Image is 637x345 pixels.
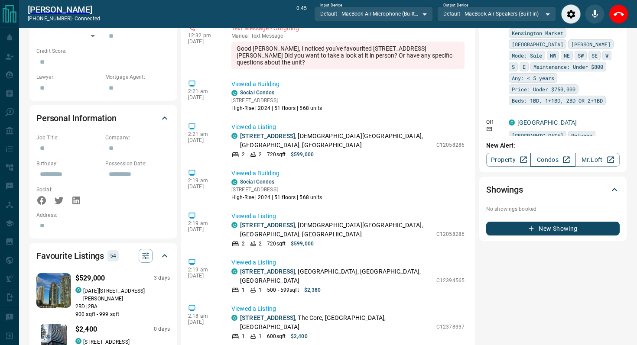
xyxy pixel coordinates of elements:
[188,94,218,100] p: [DATE]
[512,85,575,94] span: Price: Under $750,000
[36,73,101,81] p: Lawyer:
[188,319,218,325] p: [DATE]
[105,73,170,81] p: Mortgage Agent:
[512,40,563,48] span: [GEOGRAPHIC_DATA]
[486,179,620,200] div: Showings
[296,4,307,24] p: 0:45
[188,177,218,184] p: 2:19 am
[240,268,295,275] a: [STREET_ADDRESS]
[512,131,563,140] span: [GEOGRAPHIC_DATA]
[530,153,575,167] a: Condos
[231,97,322,104] p: [STREET_ADDRESS]
[110,251,116,261] p: 54
[188,39,218,45] p: [DATE]
[231,169,465,178] p: Viewed a Building
[231,315,237,321] div: condos.ca
[231,104,322,112] p: High-Rise | 2024 | 51 floors | 568 units
[437,6,556,21] div: Default - MacBook Air Speakers (Built-in)
[242,151,245,158] p: 2
[512,62,515,71] span: S
[512,96,603,105] span: Beds: 1BD, 1+1BD, 2BD OR 2+1BD
[240,132,432,150] p: , [DEMOGRAPHIC_DATA][GEOGRAPHIC_DATA], [GEOGRAPHIC_DATA], [GEOGRAPHIC_DATA]
[571,131,592,140] span: Polygon
[304,286,321,294] p: $2,380
[486,141,620,150] p: New Alert:
[188,184,218,190] p: [DATE]
[486,118,504,126] p: Off
[259,286,262,294] p: 1
[30,273,77,308] img: Favourited listing
[240,221,432,239] p: , [DEMOGRAPHIC_DATA][GEOGRAPHIC_DATA], [GEOGRAPHIC_DATA], [GEOGRAPHIC_DATA]
[436,230,465,238] p: C12058286
[231,33,465,39] p: Text Message
[267,332,286,340] p: 600 sqft
[75,273,105,284] p: $529,000
[259,151,262,158] p: 2
[314,6,433,21] div: Default - MacBook Air Microphone (Built-in)
[231,133,237,139] div: condos.ca
[75,16,100,22] span: connected
[242,240,245,248] p: 2
[259,240,262,248] p: 2
[75,287,81,293] div: condos.ca
[188,88,218,94] p: 2:21 am
[36,271,170,318] a: Favourited listing$529,0003 dayscondos.ca[DATE][STREET_ADDRESS][PERSON_NAME]2BD |2BA900 sqft - 99...
[259,332,262,340] p: 1
[231,258,465,267] p: Viewed a Listing
[240,314,295,321] a: [STREET_ADDRESS]
[188,220,218,226] p: 2:19 am
[28,15,100,23] p: [PHONE_NUMBER] -
[291,240,314,248] p: $599,000
[36,111,117,125] h2: Personal Information
[154,326,170,333] p: 0 days
[105,134,170,142] p: Company:
[231,33,250,39] span: manual
[517,119,577,126] a: [GEOGRAPHIC_DATA]
[512,29,563,37] span: Kensington Market
[564,51,570,60] span: NE
[36,108,170,129] div: Personal Information
[75,303,170,310] p: 2 BD | 2 BA
[28,4,100,15] a: [PERSON_NAME]
[267,286,299,294] p: 500 - 599 sqft
[242,332,245,340] p: 1
[231,80,465,89] p: Viewed a Building
[509,119,515,126] div: condos.ca
[267,151,286,158] p: 720 sqft
[231,90,237,96] div: condos.ca
[231,24,465,33] p: Text Message - Outgoing
[512,74,554,82] span: Any: < 5 years
[578,51,584,60] span: SW
[36,245,170,266] div: Favourite Listings54
[240,179,274,185] a: Social Condos
[36,249,104,263] h2: Favourite Listings
[486,183,523,197] h2: Showings
[75,310,170,318] p: 900 sqft - 999 sqft
[240,90,274,96] a: Social Condos
[188,32,218,39] p: 12:32 pm
[575,153,620,167] a: Mr.Loft
[240,132,295,139] a: [STREET_ADDRESS]
[105,160,170,168] p: Possession Date:
[231,42,465,69] div: Good [PERSON_NAME], I noticed you've favourited [STREET_ADDRESS][PERSON_NAME] Did you want to tak...
[75,324,97,335] p: $2,400
[486,153,531,167] a: Property
[231,222,237,228] div: condos.ca
[231,186,322,193] p: [STREET_ADDRESS]
[512,51,542,60] span: Mode: Sale
[609,4,628,24] div: End Call
[154,274,170,282] p: 3 days
[291,151,314,158] p: $599,000
[240,267,432,285] p: , [GEOGRAPHIC_DATA], [GEOGRAPHIC_DATA], [GEOGRAPHIC_DATA]
[231,193,322,201] p: High-Rise | 2024 | 51 floors | 568 units
[550,51,556,60] span: NW
[188,131,218,137] p: 2:21 am
[231,212,465,221] p: Viewed a Listing
[605,51,608,60] span: W
[188,313,218,319] p: 2:18 am
[188,267,218,273] p: 2:19 am
[486,126,492,132] svg: Email
[240,313,432,332] p: , The Core, [GEOGRAPHIC_DATA], [GEOGRAPHIC_DATA]
[188,226,218,232] p: [DATE]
